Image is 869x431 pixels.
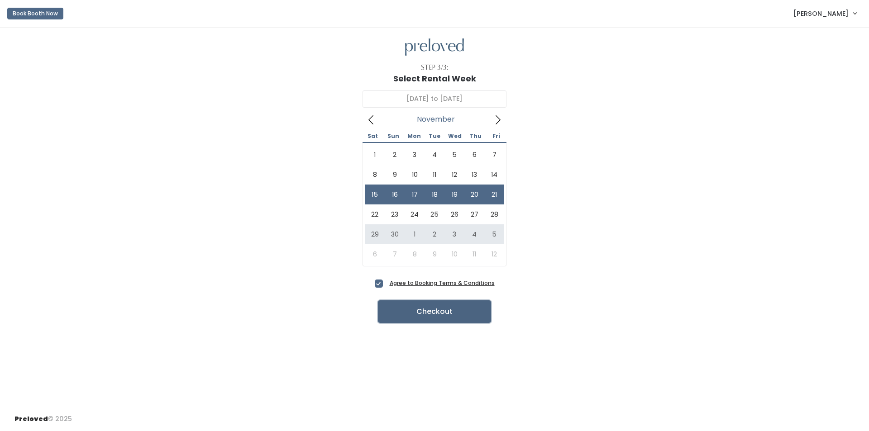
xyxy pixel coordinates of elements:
div: Step 3/3: [421,63,449,72]
span: November 9, 2025 [385,165,405,185]
span: November 15, 2025 [365,185,385,204]
a: Agree to Booking Terms & Conditions [390,279,495,287]
span: November 13, 2025 [464,165,484,185]
span: November 22, 2025 [365,204,385,224]
span: Thu [465,133,486,139]
span: November 10, 2025 [405,165,425,185]
button: Checkout [378,300,491,323]
span: November 17, 2025 [405,185,425,204]
span: November 24, 2025 [405,204,425,224]
span: November 29, 2025 [365,224,385,244]
span: November 14, 2025 [484,165,504,185]
span: November 16, 2025 [385,185,405,204]
span: November 6, 2025 [464,145,484,165]
span: November 18, 2025 [425,185,444,204]
a: [PERSON_NAME] [784,4,865,23]
span: November 20, 2025 [464,185,484,204]
span: November 12, 2025 [444,165,464,185]
h1: Select Rental Week [393,74,476,83]
span: November 2, 2025 [385,145,405,165]
span: November 27, 2025 [464,204,484,224]
span: November 28, 2025 [484,204,504,224]
span: November 23, 2025 [385,204,405,224]
span: Sun [383,133,403,139]
span: November 26, 2025 [444,204,464,224]
span: Fri [486,133,506,139]
span: November 30, 2025 [385,224,405,244]
input: Select week [363,90,506,108]
span: [PERSON_NAME] [793,9,849,19]
span: November [417,118,455,121]
span: December 4, 2025 [464,224,484,244]
span: November 21, 2025 [484,185,504,204]
span: December 1, 2025 [405,224,425,244]
span: November 8, 2025 [365,165,385,185]
span: Sat [363,133,383,139]
span: November 1, 2025 [365,145,385,165]
span: Wed [445,133,465,139]
a: Book Booth Now [7,4,63,24]
span: December 3, 2025 [444,224,464,244]
span: November 4, 2025 [425,145,444,165]
span: November 7, 2025 [484,145,504,165]
button: Book Booth Now [7,8,63,19]
span: November 5, 2025 [444,145,464,165]
span: November 3, 2025 [405,145,425,165]
span: December 5, 2025 [484,224,504,244]
span: November 11, 2025 [425,165,444,185]
span: November 19, 2025 [444,185,464,204]
span: Tue [424,133,444,139]
span: Preloved [14,414,48,423]
span: November 25, 2025 [425,204,444,224]
span: December 2, 2025 [425,224,444,244]
span: Mon [404,133,424,139]
div: © 2025 [14,407,72,424]
img: preloved logo [405,38,464,56]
